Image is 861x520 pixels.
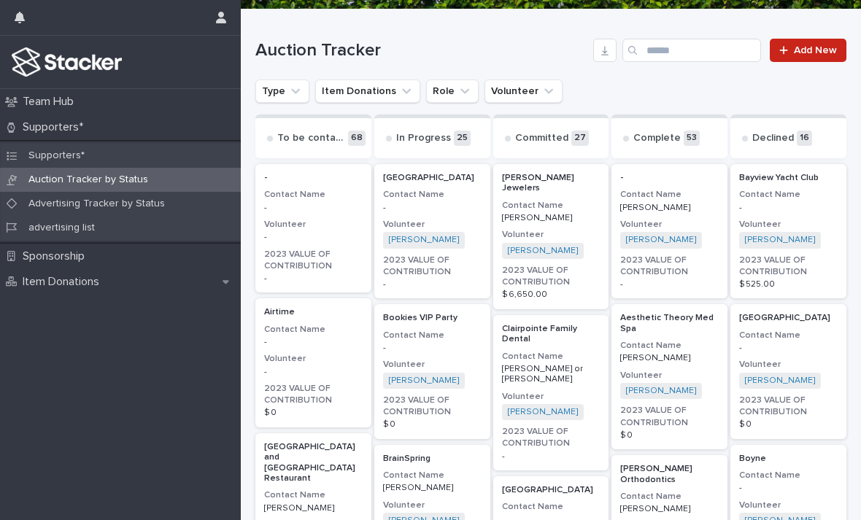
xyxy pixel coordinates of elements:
[264,249,363,272] h3: 2023 VALUE OF CONTRIBUTION
[264,408,363,418] p: $ 0
[633,132,681,144] p: Complete
[17,249,96,263] p: Sponsorship
[620,313,719,334] p: Aesthetic Theory Med Spa
[739,500,838,511] h3: Volunteer
[620,370,719,381] h3: Volunteer
[502,229,601,241] h3: Volunteer
[348,131,366,146] p: 68
[389,376,459,386] a: [PERSON_NAME]
[794,45,837,55] span: Add New
[383,419,482,430] p: $ 0
[739,219,838,230] h3: Volunteer
[502,173,601,194] p: [PERSON_NAME] Jewelers
[493,315,609,470] a: Clairpointe Family DentalContact Name[PERSON_NAME] or [PERSON_NAME]Volunteer[PERSON_NAME] 2023 VA...
[374,164,490,298] a: [GEOGRAPHIC_DATA]Contact Name-Volunteer[PERSON_NAME] 2023 VALUE OF CONTRIBUTION-
[17,120,95,134] p: Supporters*
[17,150,96,162] p: Supporters*
[264,489,363,501] h3: Contact Name
[620,464,719,485] p: [PERSON_NAME] Orthodontics
[17,174,160,186] p: Auction Tracker by Status
[620,491,719,502] h3: Contact Name
[264,173,363,183] p: -
[739,395,838,418] h3: 2023 VALUE OF CONTRIBUTION
[383,219,482,230] h3: Volunteer
[620,504,719,514] p: [PERSON_NAME]
[620,405,719,428] h3: 2023 VALUE OF CONTRIBUTION
[515,132,568,144] p: Committed
[255,79,309,103] button: Type
[383,483,482,493] p: [PERSON_NAME]
[383,395,482,418] h3: 2023 VALUE OF CONTRIBUTION
[745,376,815,386] a: [PERSON_NAME]
[389,235,459,245] a: [PERSON_NAME]
[620,189,719,201] h3: Contact Name
[264,442,363,484] p: [GEOGRAPHIC_DATA] and [GEOGRAPHIC_DATA] Restaurant
[374,304,490,438] div: Bookies VIP PartyContact Name-Volunteer[PERSON_NAME] 2023 VALUE OF CONTRIBUTION$ 0
[620,255,719,278] h3: 2023 VALUE OF CONTRIBUTION
[739,483,838,493] p: -
[383,359,482,370] h3: Volunteer
[502,426,601,449] h3: 2023 VALUE OF CONTRIBUTION
[752,132,794,144] p: Declined
[730,164,846,298] a: Bayview Yacht ClubContact Name-Volunteer[PERSON_NAME] 2023 VALUE OF CONTRIBUTION$ 525.00
[396,132,451,144] p: In Progress
[426,79,479,103] button: Role
[277,132,345,144] p: To be contacted
[502,485,601,495] p: [GEOGRAPHIC_DATA]
[730,304,846,438] a: [GEOGRAPHIC_DATA]Contact Name-Volunteer[PERSON_NAME] 2023 VALUE OF CONTRIBUTION$ 0
[17,222,107,234] p: advertising list
[739,255,838,278] h3: 2023 VALUE OF CONTRIBUTION
[739,279,838,290] p: $ 525.00
[264,367,363,377] p: -
[571,131,589,146] p: 27
[739,173,838,183] p: Bayview Yacht Club
[264,273,363,284] p: -
[383,500,482,511] h3: Volunteer
[383,454,482,464] p: BrainSpring
[502,265,601,288] h3: 2023 VALUE OF CONTRIBUTION
[626,235,696,245] a: [PERSON_NAME]
[264,324,363,335] h3: Contact Name
[383,279,482,290] p: -
[264,219,363,230] h3: Volunteer
[17,275,111,289] p: Item Donations
[797,131,812,146] p: 16
[383,343,482,353] p: -
[508,246,578,256] a: [PERSON_NAME]
[502,324,601,345] p: Clairpointe Family Dental
[264,232,363,242] p: -
[383,203,482,213] p: -
[493,164,609,309] a: [PERSON_NAME] JewelersContact Name[PERSON_NAME]Volunteer[PERSON_NAME] 2023 VALUE OF CONTRIBUTION$...
[17,95,85,109] p: Team Hub
[611,304,727,449] a: Aesthetic Theory Med SpaContact Name[PERSON_NAME]Volunteer[PERSON_NAME] 2023 VALUE OF CONTRIBUTIO...
[12,47,122,77] img: stacker-logo-white.png
[315,79,420,103] button: Item Donations
[17,198,177,210] p: Advertising Tracker by Status
[264,189,363,201] h3: Contact Name
[264,307,363,317] p: Airtime
[255,164,371,292] div: -Contact Name-Volunteer-2023 VALUE OF CONTRIBUTION-
[264,383,363,406] h3: 2023 VALUE OF CONTRIBUTION
[502,200,601,212] h3: Contact Name
[770,39,846,62] a: Add New
[383,330,482,341] h3: Contact Name
[484,79,563,103] button: Volunteer
[739,454,838,464] p: Boyne
[255,298,371,427] a: AirtimeContact Name-Volunteer-2023 VALUE OF CONTRIBUTION$ 0
[264,353,363,365] h3: Volunteer
[264,337,363,347] p: -
[508,407,578,417] a: [PERSON_NAME]
[502,451,601,462] p: -
[626,386,696,396] a: [PERSON_NAME]
[502,351,601,362] h3: Contact Name
[739,419,838,430] p: $ 0
[622,39,761,62] input: Search
[611,164,727,298] div: -Contact Name[PERSON_NAME]Volunteer[PERSON_NAME] 2023 VALUE OF CONTRIBUTION-
[264,203,363,213] p: -
[620,173,719,183] p: -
